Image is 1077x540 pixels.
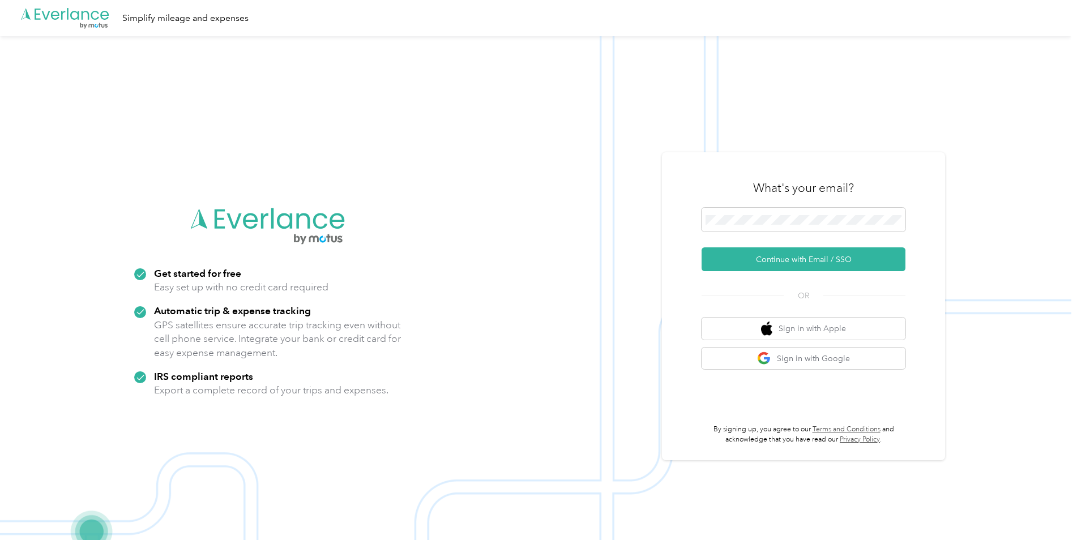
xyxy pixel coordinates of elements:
[154,267,241,279] strong: Get started for free
[753,180,854,196] h3: What's your email?
[702,247,905,271] button: Continue with Email / SSO
[154,383,388,397] p: Export a complete record of your trips and expenses.
[154,370,253,382] strong: IRS compliant reports
[757,352,771,366] img: google logo
[840,435,880,444] a: Privacy Policy
[702,348,905,370] button: google logoSign in with Google
[122,11,249,25] div: Simplify mileage and expenses
[784,290,823,302] span: OR
[154,318,401,360] p: GPS satellites ensure accurate trip tracking even without cell phone service. Integrate your bank...
[702,425,905,444] p: By signing up, you agree to our and acknowledge that you have read our .
[813,425,881,434] a: Terms and Conditions
[761,322,772,336] img: apple logo
[154,280,328,294] p: Easy set up with no credit card required
[702,318,905,340] button: apple logoSign in with Apple
[154,305,311,316] strong: Automatic trip & expense tracking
